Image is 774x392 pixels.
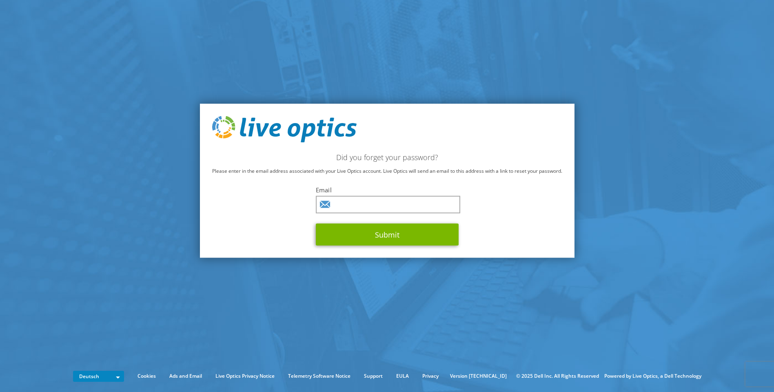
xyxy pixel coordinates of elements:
[446,372,511,381] li: Version [TECHNICAL_ID]
[212,116,357,143] img: live_optics_svg.svg
[131,372,162,381] a: Cookies
[316,186,459,194] label: Email
[282,372,357,381] a: Telemetry Software Notice
[512,372,603,381] li: © 2025 Dell Inc. All Rights Reserved
[390,372,415,381] a: EULA
[604,372,701,381] li: Powered by Live Optics, a Dell Technology
[212,153,562,162] h2: Did you forget your password?
[163,372,208,381] a: Ads and Email
[358,372,389,381] a: Support
[212,167,562,176] p: Please enter in the email address associated with your Live Optics account. Live Optics will send...
[416,372,445,381] a: Privacy
[316,224,459,246] button: Submit
[209,372,281,381] a: Live Optics Privacy Notice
